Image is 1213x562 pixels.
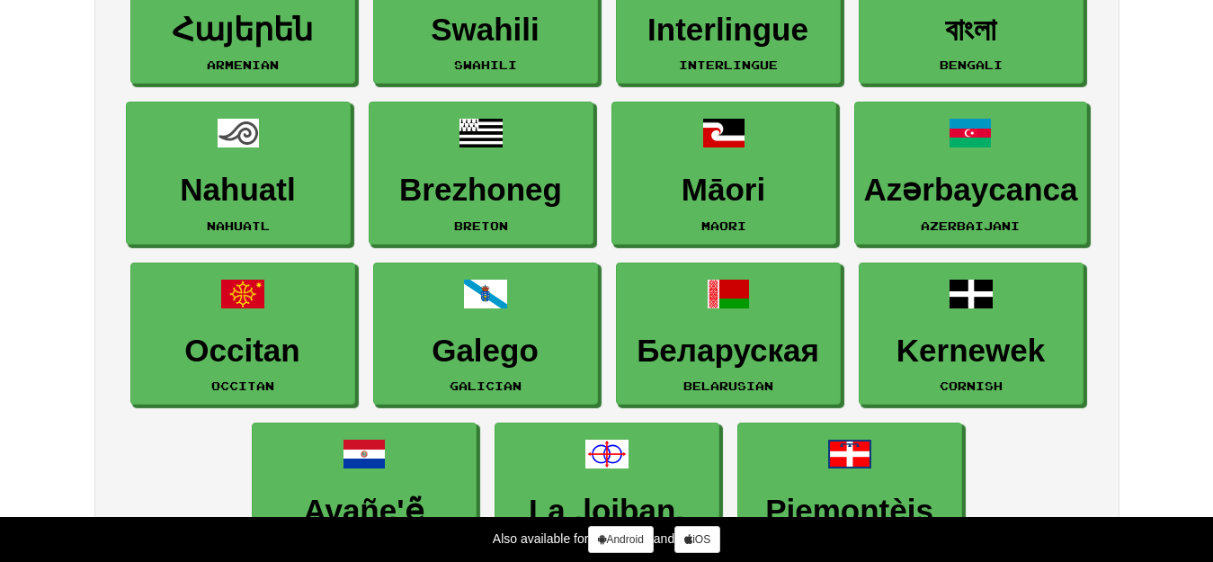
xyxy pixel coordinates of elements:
[211,379,274,392] small: Occitan
[921,219,1020,232] small: Azerbaijani
[130,263,355,406] a: OccitanOccitan
[373,263,598,406] a: GalegoGalician
[626,334,831,369] h3: Беларуская
[626,13,831,48] h3: Interlingue
[869,334,1074,369] h3: Kernewek
[207,219,270,232] small: Nahuatl
[674,526,720,553] a: iOS
[136,173,341,208] h3: Nahuatl
[588,526,653,553] a: Android
[747,494,952,529] h3: Piemontèis
[864,173,1078,208] h3: Azərbaycanca
[616,263,841,406] a: БеларускаяBelarusian
[859,263,1084,406] a: KernewekCornish
[383,13,588,48] h3: Swahili
[611,102,836,245] a: MāoriMaori
[454,219,508,232] small: Breton
[383,334,588,369] h3: Galego
[869,13,1074,48] h3: বাংলা
[679,58,778,71] small: Interlingue
[621,173,826,208] h3: Māori
[683,379,773,392] small: Belarusian
[940,379,1003,392] small: Cornish
[262,494,467,529] h3: Avañe'ẽ
[140,334,345,369] h3: Occitan
[701,219,746,232] small: Maori
[379,173,584,208] h3: Brezhoneg
[854,102,1088,245] a: AzərbaycancaAzerbaijani
[140,13,345,48] h3: Հայերեն
[369,102,593,245] a: BrezhonegBreton
[450,379,522,392] small: Galician
[207,58,279,71] small: Armenian
[454,58,517,71] small: Swahili
[940,58,1003,71] small: Bengali
[504,494,709,529] h3: La .lojban.
[126,102,351,245] a: NahuatlNahuatl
